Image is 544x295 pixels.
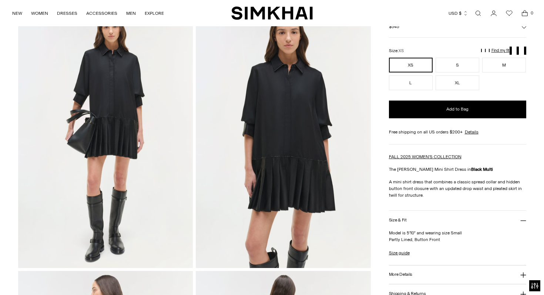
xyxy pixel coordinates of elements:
p: Model is 5'10" and wearing size Small Partly Lined, Button Front [389,230,526,243]
button: More Details [389,265,526,284]
a: EXPLORE [145,5,164,21]
label: Size: [389,47,404,54]
a: Details [465,129,478,135]
a: Go to the account page [486,6,501,21]
button: M [482,58,526,72]
button: S [436,58,479,72]
button: Size & Fit [389,211,526,230]
a: SIMKHAI [231,6,313,20]
a: DRESSES [57,5,77,21]
button: Add to Bag [389,101,526,118]
button: XL [436,75,479,90]
button: XS [389,58,433,72]
a: NEW [12,5,22,21]
a: FALL 2025 WOMEN'S COLLECTION [389,154,461,159]
a: Wishlist [502,6,517,21]
span: XS [399,48,404,53]
button: USD $ [449,5,468,21]
span: Add to Bag [446,106,469,112]
a: ACCESSORIES [86,5,117,21]
iframe: Sign Up via Text for Offers [6,267,74,289]
a: Size guide [389,250,410,256]
p: A mini shirt dress that combines a classic spread collar and hidden button front closure with an ... [389,179,526,199]
h3: Size & Fit [389,218,407,223]
a: WOMEN [31,5,48,21]
button: L [389,75,433,90]
img: Regina Mini Shirt Dress [196,6,371,268]
a: Open search modal [471,6,486,21]
button: Add to Wishlist [522,24,526,29]
div: Free shipping on all US orders $200+ [389,129,526,135]
h3: More Details [389,272,412,277]
span: $545 [389,23,399,30]
span: 0 [528,10,535,16]
p: The [PERSON_NAME] Mini Shirt Dress in [389,166,526,173]
a: MEN [126,5,136,21]
img: Regina Mini Shirt Dress [18,6,193,268]
a: Open cart modal [517,6,532,21]
strong: Black Multi [471,167,493,172]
